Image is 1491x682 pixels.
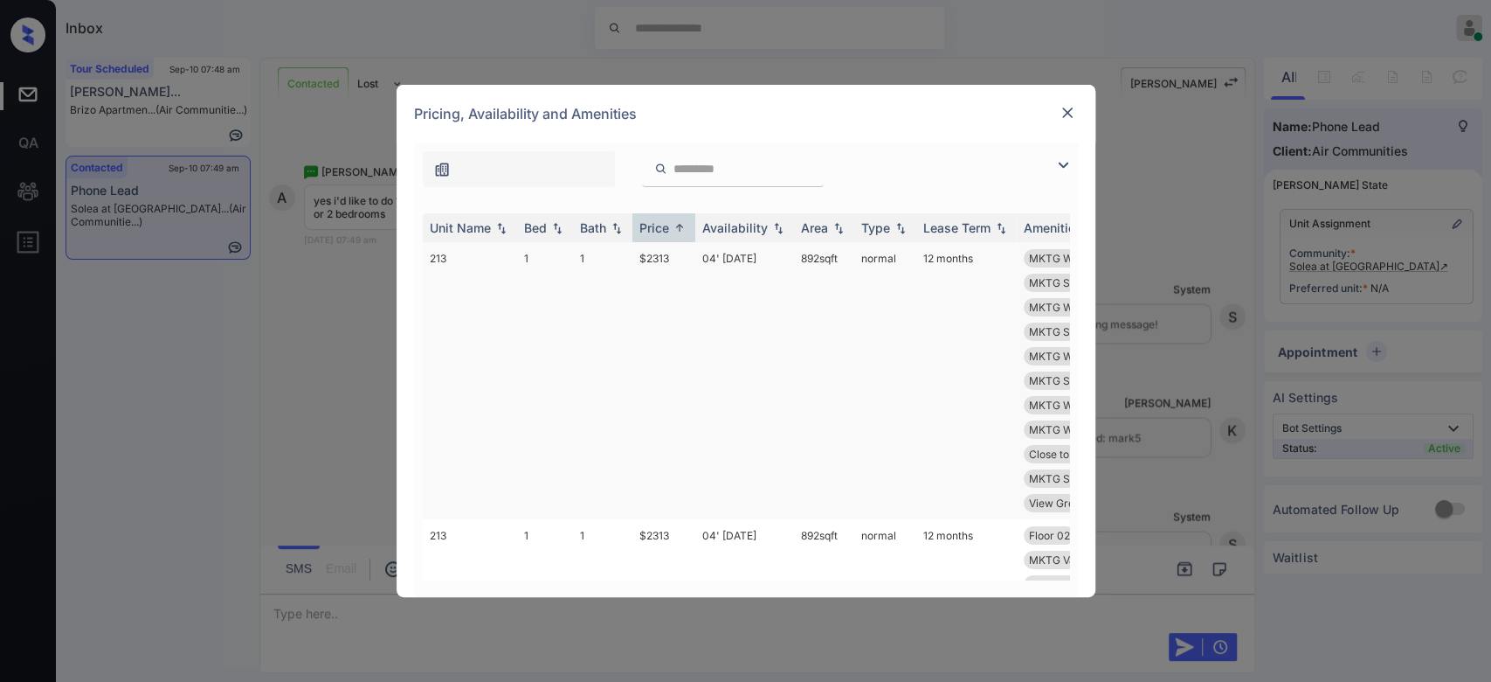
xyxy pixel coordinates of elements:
[608,222,625,234] img: sorting
[397,85,1095,143] div: Pricing, Availability and Amenities
[493,222,510,234] img: sorting
[1029,423,1129,436] span: MKTG Washer/Dry...
[573,519,632,625] td: 1
[1029,252,1129,265] span: MKTG Washer/Dry...
[433,161,451,178] img: icon-zuma
[1029,529,1070,542] span: Floor 02
[639,220,669,235] div: Price
[1029,301,1123,314] span: MKTG WiFi High-...
[517,519,573,625] td: 1
[992,222,1010,234] img: sorting
[1059,104,1076,122] img: close
[695,242,794,519] td: 04' [DATE]
[1029,448,1115,461] span: Close to Dog Pa...
[573,242,632,519] td: 1
[632,242,695,519] td: $2313
[702,220,768,235] div: Availability
[892,222,909,234] img: sorting
[854,519,916,625] td: normal
[549,222,566,234] img: sorting
[580,220,606,235] div: Bath
[1029,497,1122,510] span: View Green Spac...
[1029,350,1129,363] span: MKTG Washer/Dry...
[916,242,1017,519] td: 12 months
[916,519,1017,625] td: 12 months
[517,242,573,519] td: 1
[671,221,688,234] img: sorting
[632,519,695,625] td: $2313
[654,161,667,177] img: icon-zuma
[861,220,890,235] div: Type
[423,242,517,519] td: 213
[923,220,991,235] div: Lease Term
[1024,220,1082,235] div: Amenities
[830,222,847,234] img: sorting
[524,220,547,235] div: Bed
[1029,276,1129,289] span: MKTG Storage Am...
[794,242,854,519] td: 892 sqft
[1029,399,1123,412] span: MKTG WiFi High-...
[770,222,787,234] img: sorting
[695,519,794,625] td: 04' [DATE]
[801,220,828,235] div: Area
[1029,553,1124,567] span: MKTG Vanity Dou...
[1029,578,1124,591] span: MKTG Shower Til...
[794,519,854,625] td: 892 sqft
[854,242,916,519] td: normal
[1029,325,1129,338] span: MKTG Storage Am...
[1029,472,1130,485] span: MKTG Shower Wal...
[430,220,491,235] div: Unit Name
[423,519,517,625] td: 213
[1053,155,1073,176] img: icon-zuma
[1029,374,1124,387] span: MKTG Shower Til...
